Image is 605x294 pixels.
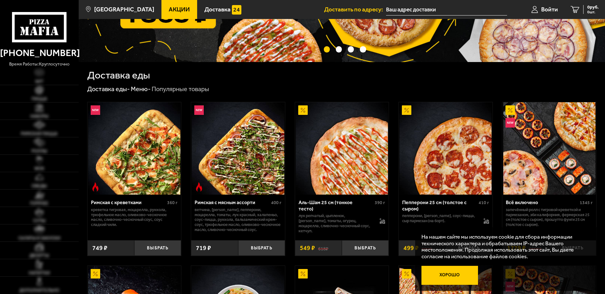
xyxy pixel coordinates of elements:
[194,182,204,192] img: Острое блюдо
[421,266,478,285] button: Хорошо
[152,85,209,93] div: Популярные товары
[88,102,180,195] img: Римская с креветками
[32,149,47,153] span: Роллы
[502,102,596,195] a: АкционныйНовинкаВсё включено
[131,85,151,93] a: Меню-
[194,105,204,115] img: Новинка
[87,70,150,80] h1: Доставка еды
[87,85,130,93] a: Доставка еды-
[19,288,59,293] span: Дополнительно
[295,102,389,195] a: АкционныйАль-Шам 25 см (тонкое тесто)
[541,6,558,12] span: Войти
[298,269,308,278] img: Акционный
[18,236,60,241] span: Салаты и закуски
[360,46,366,52] button: точки переключения
[88,102,181,195] a: НовинкаОстрое блюдоРимская с креветками
[30,201,48,206] span: Горячее
[587,5,599,9] span: 0 руб.
[195,207,281,233] p: ветчина, [PERSON_NAME], пепперони, моцарелла, томаты, лук красный, халапеньо, соус-пицца, руккола...
[402,105,411,115] img: Акционный
[300,245,315,251] span: 549 ₽
[134,240,181,256] button: Выбрать
[587,10,599,14] span: 0 шт.
[34,166,44,171] span: WOK
[375,200,385,205] span: 390 г
[318,245,328,251] s: 618 ₽
[271,200,281,205] span: 400 г
[29,271,50,275] span: Напитки
[32,97,47,101] span: Пицца
[92,245,107,251] span: 749 ₽
[21,132,57,136] span: Римская пицца
[29,253,49,258] span: Десерты
[298,105,308,115] img: Акционный
[348,46,354,52] button: точки переключения
[35,79,44,84] span: Хит
[91,105,100,115] img: Новинка
[296,102,388,195] img: Аль-Шам 25 см (тонкое тесто)
[479,200,489,205] span: 410 г
[324,6,386,12] span: Доставить по адресу:
[192,102,284,195] img: Римская с мясным ассорти
[402,213,477,223] p: пепперони, [PERSON_NAME], соус-пицца, сыр пармезан (на борт).
[299,213,373,234] p: лук репчатый, цыпленок, [PERSON_NAME], томаты, огурец, моцарелла, сливочно-чесночный соус, кетчуп.
[421,234,587,260] p: На нашем сайте мы используем cookie для сбора информации технического характера и обрабатываем IP...
[232,5,241,15] img: 15daf4d41897b9f0e9f617042186c801.svg
[195,199,269,205] div: Римская с мясным ассорти
[32,184,47,188] span: Обеды
[386,4,507,16] input: Ваш адрес доставки
[506,207,593,228] p: Запечённый ролл с тигровой креветкой и пармезаном, Эби Калифорния, Фермерская 25 см (толстое с сы...
[91,182,100,192] img: Острое блюдо
[336,46,342,52] button: точки переключения
[33,219,45,223] span: Супы
[191,102,285,195] a: НовинкаОстрое блюдоРимская с мясным ассорти
[94,6,154,12] span: [GEOGRAPHIC_DATA]
[505,118,515,128] img: Новинка
[342,240,389,256] button: Выбрать
[299,199,373,211] div: Аль-Шам 25 см (тонкое тесто)
[30,114,48,119] span: Наборы
[196,245,211,251] span: 719 ₽
[402,269,411,278] img: Акционный
[403,245,419,251] span: 499 ₽
[238,240,285,256] button: Выбрать
[91,269,100,278] img: Акционный
[399,102,493,195] a: АкционныйПепперони 25 см (толстое с сыром)
[506,199,578,205] div: Всё включено
[169,6,190,12] span: Акции
[399,102,492,195] img: Пепперони 25 см (толстое с сыром)
[91,199,166,205] div: Римская с креветками
[204,6,231,12] span: Доставка
[505,105,515,115] img: Акционный
[91,207,178,228] p: креветка тигровая, моцарелла, руккола, трюфельное масло, оливково-чесночное масло, сливочно-чесно...
[402,199,477,211] div: Пепперони 25 см (толстое с сыром)
[503,102,596,195] img: Всё включено
[580,200,593,205] span: 1345 г
[167,200,178,205] span: 360 г
[324,46,330,52] button: точки переключения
